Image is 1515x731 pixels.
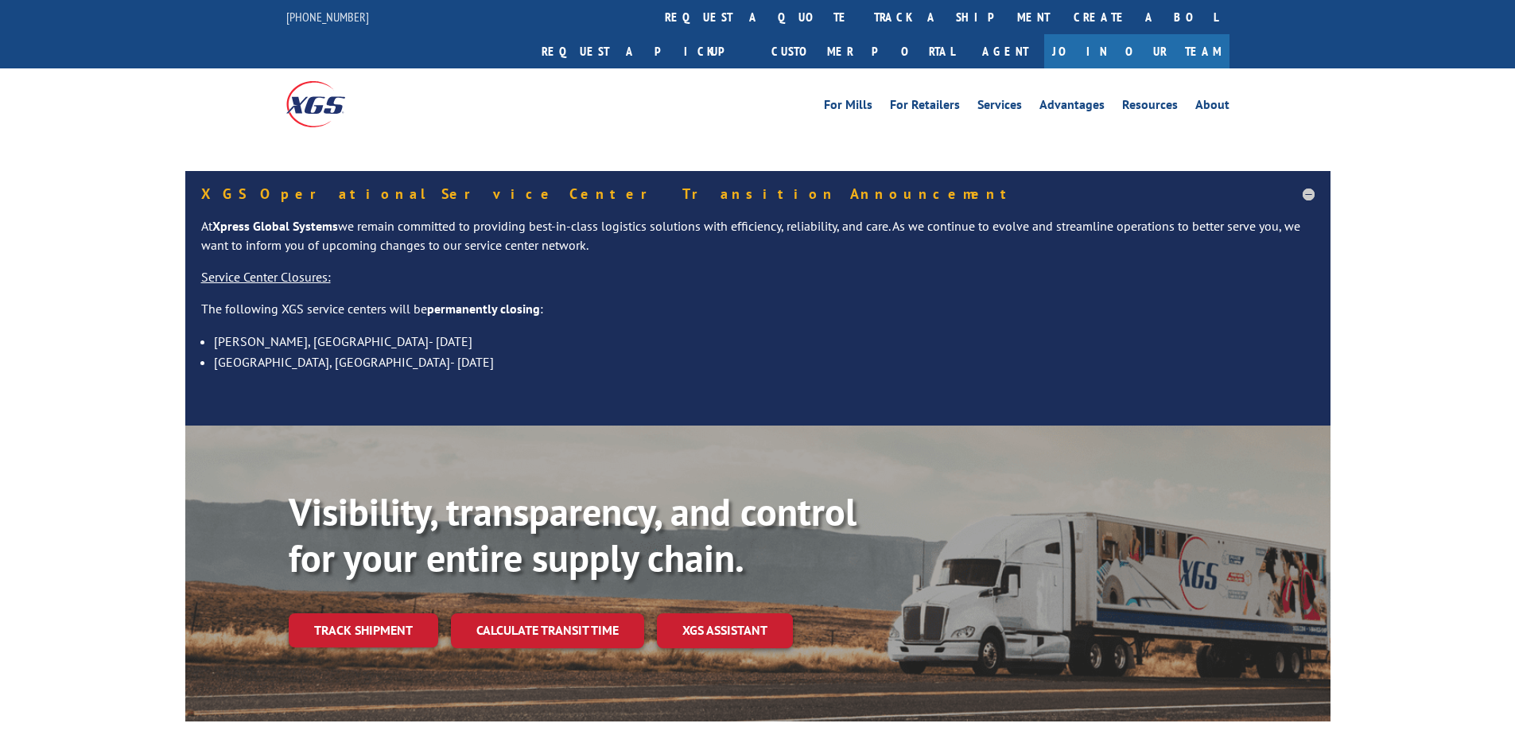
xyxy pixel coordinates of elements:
a: Calculate transit time [451,613,644,647]
a: Advantages [1039,99,1105,116]
a: Join Our Team [1044,34,1229,68]
a: Services [977,99,1022,116]
a: About [1195,99,1229,116]
li: [PERSON_NAME], [GEOGRAPHIC_DATA]- [DATE] [214,331,1315,352]
a: For Retailers [890,99,960,116]
b: Visibility, transparency, and control for your entire supply chain. [289,487,857,582]
p: At we remain committed to providing best-in-class logistics solutions with efficiency, reliabilit... [201,217,1315,268]
a: Customer Portal [759,34,966,68]
a: XGS ASSISTANT [657,613,793,647]
a: [PHONE_NUMBER] [286,9,369,25]
a: Resources [1122,99,1178,116]
strong: Xpress Global Systems [212,218,338,234]
a: For Mills [824,99,872,116]
li: [GEOGRAPHIC_DATA], [GEOGRAPHIC_DATA]- [DATE] [214,352,1315,372]
u: Service Center Closures: [201,269,331,285]
a: Track shipment [289,613,438,647]
a: Agent [966,34,1044,68]
h5: XGS Operational Service Center Transition Announcement [201,187,1315,201]
p: The following XGS service centers will be : [201,300,1315,332]
strong: permanently closing [427,301,540,317]
a: Request a pickup [530,34,759,68]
